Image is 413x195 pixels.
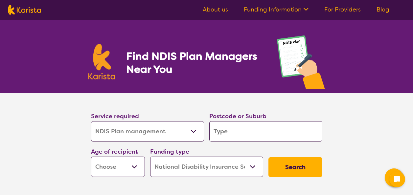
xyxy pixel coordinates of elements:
input: Type [209,121,322,141]
label: Age of recipient [91,148,138,156]
label: Funding type [150,148,189,156]
img: Karista logo [88,44,115,79]
a: Funding Information [244,6,309,13]
button: Channel Menu [385,168,403,187]
h1: Find NDIS Plan Managers Near You [126,50,264,76]
a: About us [203,6,228,13]
label: Service required [91,112,139,120]
a: Blog [377,6,389,13]
button: Search [268,157,322,177]
img: plan-management [277,35,325,93]
a: For Providers [324,6,361,13]
label: Postcode or Suburb [209,112,266,120]
img: Karista logo [8,5,41,15]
